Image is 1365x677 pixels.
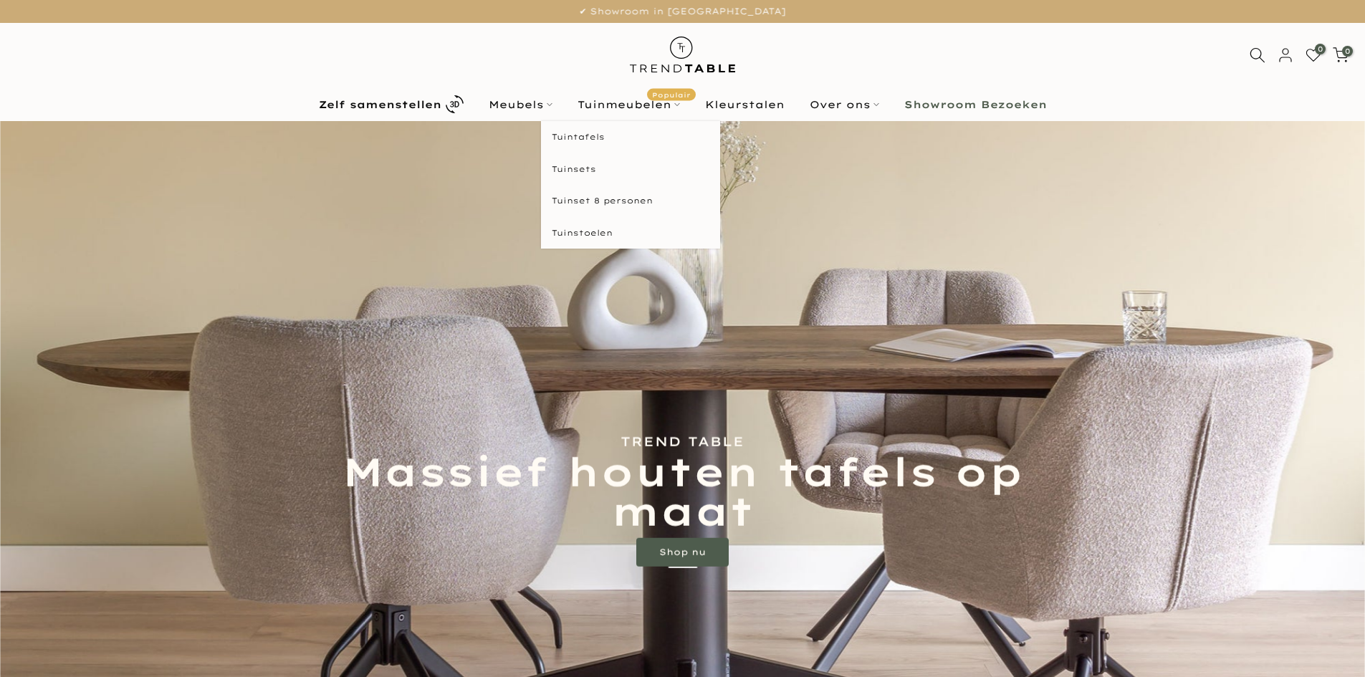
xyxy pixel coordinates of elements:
[476,96,565,113] a: Meubels
[541,217,720,249] a: Tuinstoelen
[797,96,891,113] a: Over ons
[541,153,720,186] a: Tuinsets
[541,121,720,153] a: Tuintafels
[1333,47,1349,63] a: 0
[647,88,696,100] span: Populair
[541,185,720,217] a: Tuinset 8 personen
[620,23,745,87] img: trend-table
[692,96,797,113] a: Kleurstalen
[18,4,1347,19] p: ✔ Showroom in [GEOGRAPHIC_DATA]
[1315,44,1326,54] span: 0
[319,100,441,110] b: Zelf samenstellen
[565,96,692,113] a: TuinmeubelenPopulair
[1342,46,1353,57] span: 0
[891,96,1059,113] a: Showroom Bezoeken
[1306,47,1321,63] a: 0
[636,538,729,567] a: Shop nu
[306,92,476,117] a: Zelf samenstellen
[904,100,1047,110] b: Showroom Bezoeken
